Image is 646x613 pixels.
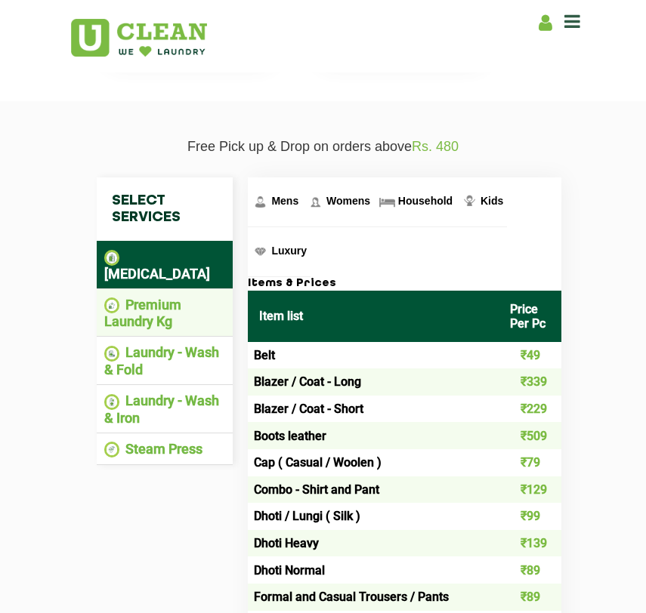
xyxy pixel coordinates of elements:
[70,139,576,155] p: Free Pick up & Drop on orders above
[378,193,397,211] img: Household
[104,346,120,362] img: Laundry - Wash & Fold
[71,19,207,57] img: UClean Laundry and Dry Cleaning
[104,442,120,457] img: Steam Press
[499,530,561,557] td: ₹139
[499,556,561,584] td: ₹89
[248,476,499,504] td: Combo - Shirt and Pant
[499,396,561,423] td: ₹229
[499,476,561,504] td: ₹129
[104,297,120,313] img: Premium Laundry Kg
[248,449,499,476] td: Cap ( Casual / Woolen )
[499,368,561,396] td: ₹339
[104,441,225,458] li: Steam Press
[499,291,561,342] th: Price Per Pc
[248,368,499,396] td: Blazer / Coat - Long
[481,195,503,207] span: Kids
[248,291,499,342] th: Item list
[104,394,120,410] img: Laundry - Wash & Iron
[248,422,499,449] td: Boots leather
[104,344,225,377] li: Laundry - Wash & Fold
[271,195,298,207] span: Mens
[499,422,561,449] td: ₹509
[104,393,225,426] li: Laundry - Wash & Iron
[97,177,233,241] h4: Select Services
[326,195,370,207] span: Womens
[499,584,561,611] td: ₹89
[248,277,561,291] h3: Items & Prices
[248,530,499,557] td: Dhoti Heavy
[251,242,270,261] img: Luxury
[104,248,225,282] li: [MEDICAL_DATA]
[460,193,479,211] img: Kids
[248,503,499,530] td: Dhoti / Lungi ( Silk )
[271,245,307,257] span: Luxury
[248,556,499,584] td: Dhoti Normal
[104,297,225,330] li: Premium Laundry Kg
[104,250,120,266] img: Dry Cleaning
[499,342,561,369] td: ₹49
[499,503,561,530] td: ₹99
[248,342,499,369] td: Belt
[248,396,499,423] td: Blazer / Coat - Short
[412,139,459,154] span: Rs. 480
[398,195,453,207] span: Household
[499,449,561,476] td: ₹79
[251,193,270,211] img: Mens
[306,193,325,211] img: Womens
[248,584,499,611] td: Formal and Casual Trousers / Pants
